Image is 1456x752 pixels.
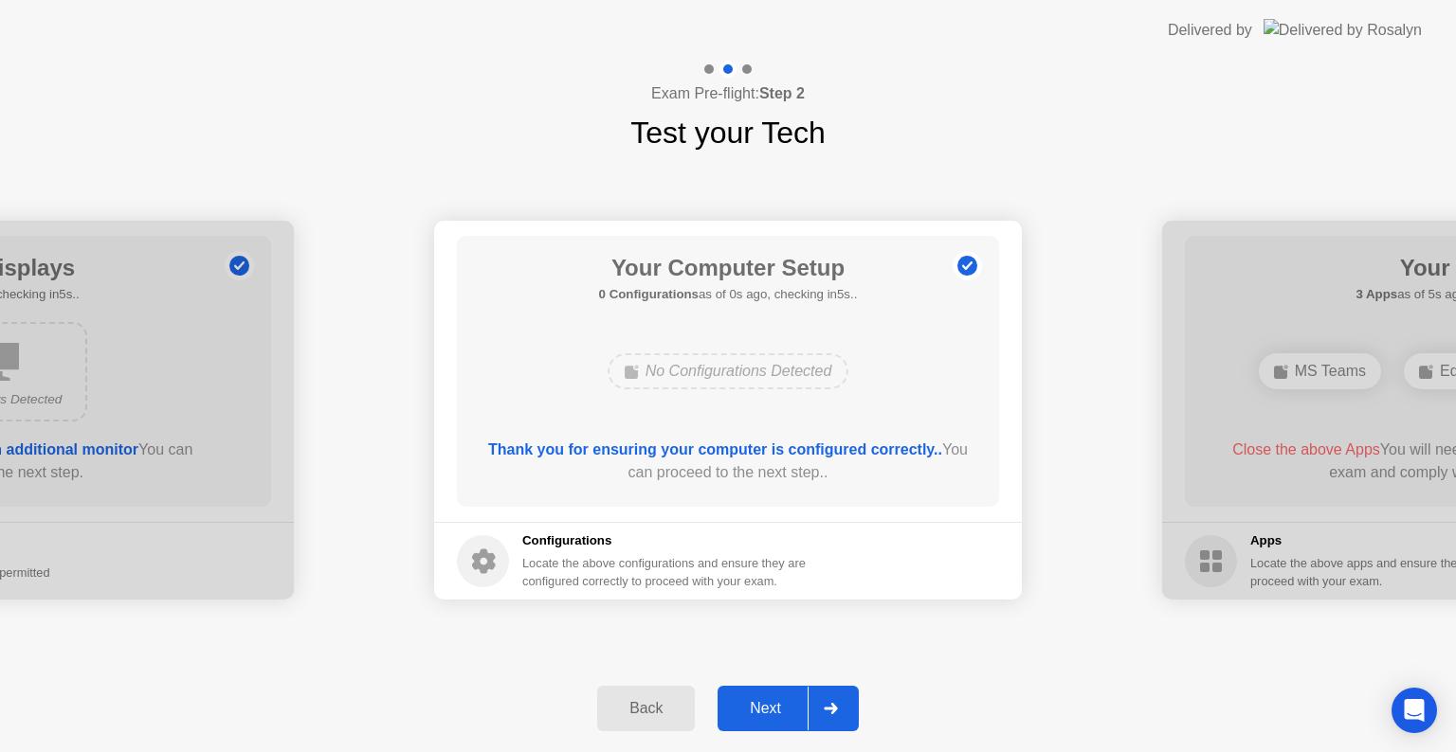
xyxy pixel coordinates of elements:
b: Thank you for ensuring your computer is configured correctly.. [488,441,942,457]
div: Open Intercom Messenger [1392,688,1437,733]
button: Next [718,686,859,731]
b: 0 Configurations [599,287,699,301]
b: Step 2 [759,85,805,101]
h1: Test your Tech [630,110,826,155]
h5: as of 0s ago, checking in5s.. [599,285,858,304]
h4: Exam Pre-flight: [651,82,805,105]
h5: Configurations [522,531,810,550]
div: Delivered by [1168,19,1252,42]
img: Delivered by Rosalyn [1264,19,1422,41]
div: Locate the above configurations and ensure they are configured correctly to proceed with your exam. [522,554,810,590]
button: Back [597,686,695,731]
h1: Your Computer Setup [599,251,858,285]
div: No Configurations Detected [608,353,849,389]
div: Back [603,700,689,717]
div: Next [723,700,808,717]
div: You can proceed to the next step.. [484,439,973,484]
